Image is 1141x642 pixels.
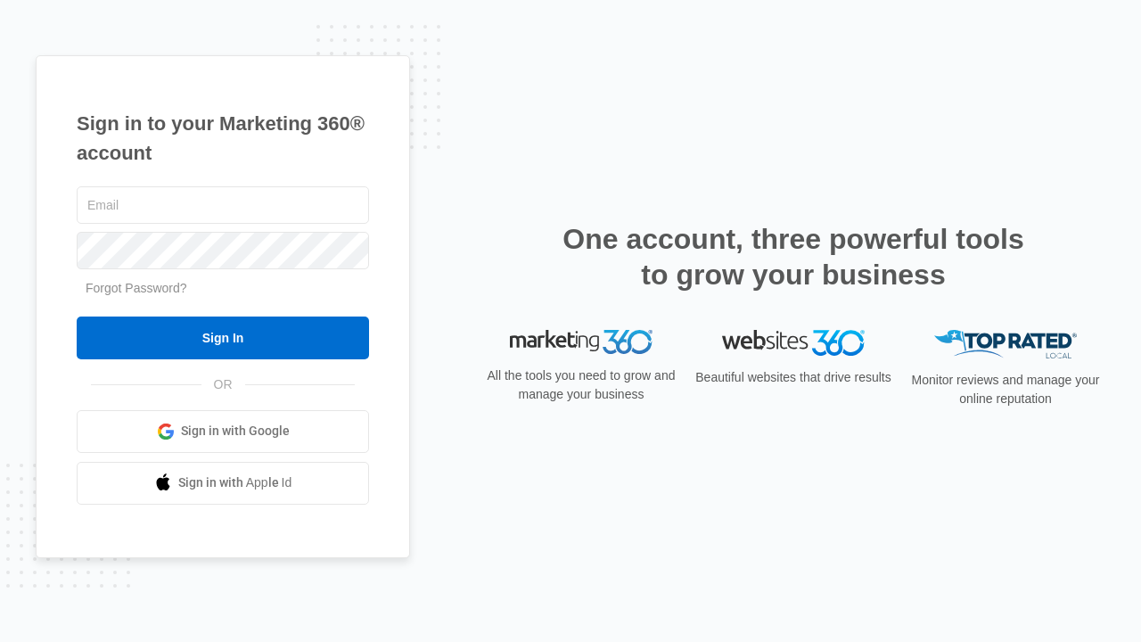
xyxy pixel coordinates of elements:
[77,410,369,453] a: Sign in with Google
[481,366,681,404] p: All the tools you need to grow and manage your business
[694,368,893,387] p: Beautiful websites that drive results
[181,422,290,440] span: Sign in with Google
[77,186,369,224] input: Email
[86,281,187,295] a: Forgot Password?
[77,109,369,168] h1: Sign in to your Marketing 360® account
[178,473,292,492] span: Sign in with Apple Id
[77,462,369,505] a: Sign in with Apple Id
[201,375,245,394] span: OR
[557,221,1030,292] h2: One account, three powerful tools to grow your business
[77,317,369,359] input: Sign In
[906,371,1105,408] p: Monitor reviews and manage your online reputation
[722,330,865,356] img: Websites 360
[934,330,1077,359] img: Top Rated Local
[510,330,653,355] img: Marketing 360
